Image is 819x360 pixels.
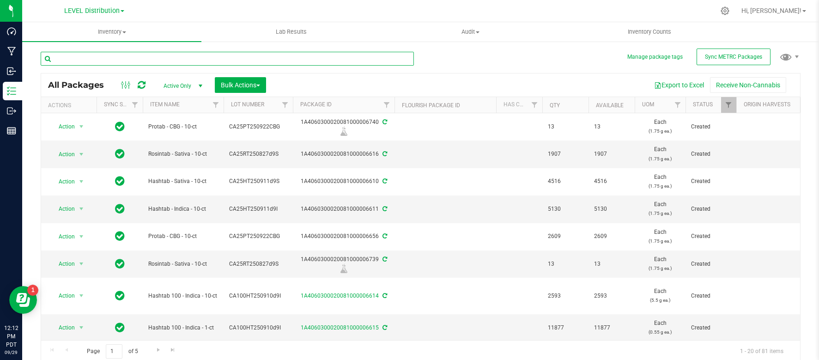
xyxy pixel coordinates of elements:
[76,289,87,302] span: select
[744,101,790,108] a: Origin Harvests
[76,120,87,133] span: select
[148,177,218,186] span: Hashtab - Sativa - 10-ct
[381,151,387,157] span: Sync from Compliance System
[291,127,396,136] div: Lab Sample
[4,324,18,349] p: 12:12 PM PDT
[640,264,680,273] p: (1.75 g ea.)
[548,323,583,332] span: 11877
[7,86,16,96] inline-svg: Inventory
[640,200,680,218] span: Each
[594,122,629,131] span: 13
[201,22,381,42] a: Lab Results
[548,177,583,186] span: 4516
[7,67,16,76] inline-svg: Inbound
[291,255,396,273] div: 1A4060300020081000006739
[148,323,218,332] span: Hashtab 100 - Indica - 1-ct
[640,173,680,190] span: Each
[76,257,87,270] span: select
[381,256,387,262] span: Sync from Compliance System
[615,28,684,36] span: Inventory Counts
[381,22,560,42] a: Audit
[648,77,710,93] button: Export to Excel
[691,260,731,268] span: Created
[291,118,396,136] div: 1A4060300020081000006740
[104,101,140,108] a: Sync Status
[221,81,260,89] span: Bulk Actions
[640,209,680,218] p: (1.75 g ea.)
[148,292,218,300] span: Hashtab 100 - Indica - 10-ct
[50,230,75,243] span: Action
[691,177,731,186] span: Created
[691,232,731,241] span: Created
[9,286,37,314] iframe: Resource center
[719,6,731,15] div: Manage settings
[76,321,87,334] span: select
[115,202,125,215] span: In Sync
[548,232,583,241] span: 2609
[50,202,75,215] span: Action
[127,97,143,113] a: Filter
[50,289,75,302] span: Action
[263,28,319,36] span: Lab Results
[148,150,218,159] span: Rosintab - Sativa - 10-ct
[50,175,75,188] span: Action
[150,101,180,108] a: Item Name
[76,230,87,243] span: select
[548,122,583,131] span: 13
[640,228,680,245] span: Each
[691,122,731,131] span: Created
[291,150,396,159] div: 1A4060300020081000006616
[594,177,629,186] span: 4516
[148,232,218,241] span: Protab - CBG - 10-ct
[229,150,287,159] span: CA25RT250827d9S
[594,232,629,241] span: 2609
[115,230,125,243] span: In Sync
[670,97,686,113] a: Filter
[50,148,75,161] span: Action
[381,324,387,331] span: Sync from Compliance System
[229,122,287,131] span: CA25PT250922CBG
[64,7,120,15] span: LEVEL Distribution
[166,344,180,357] a: Go to the last page
[594,150,629,159] span: 1907
[691,150,731,159] span: Created
[691,205,731,214] span: Created
[50,120,75,133] span: Action
[48,102,93,109] div: Actions
[278,97,293,113] a: Filter
[741,7,801,14] span: Hi, [PERSON_NAME]!
[50,257,75,270] span: Action
[79,344,146,359] span: Page of 5
[550,102,560,109] a: Qty
[560,22,739,42] a: Inventory Counts
[148,260,218,268] span: Rosintab - Sativa - 10-ct
[208,97,224,113] a: Filter
[7,126,16,135] inline-svg: Reports
[76,148,87,161] span: select
[381,293,387,299] span: Sync from Compliance System
[229,177,287,186] span: CA25HT250911d9S
[291,232,396,241] div: 1A4060300020081000006656
[229,205,287,214] span: CA25HT250911d9I
[300,101,332,108] a: Package ID
[148,205,218,214] span: Hashtab - Indica - 10-ct
[594,292,629,300] span: 2593
[22,28,201,36] span: Inventory
[693,101,713,108] a: Status
[705,54,762,60] span: Sync METRC Packages
[4,349,18,356] p: 09/29
[115,120,125,133] span: In Sync
[640,328,680,336] p: (0.55 g ea.)
[115,175,125,188] span: In Sync
[627,53,683,61] button: Manage package tags
[640,127,680,135] p: (1.75 g ea.)
[115,257,125,270] span: In Sync
[50,321,75,334] span: Action
[640,118,680,135] span: Each
[594,205,629,214] span: 5130
[229,292,287,300] span: CA100HT250910d9I
[381,178,387,184] span: Sync from Compliance System
[291,177,396,186] div: 1A4060300020081000006610
[594,323,629,332] span: 11877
